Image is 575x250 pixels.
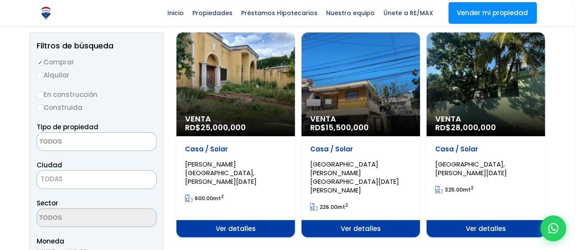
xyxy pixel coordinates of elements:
[201,122,246,133] span: 25,000,000
[37,57,157,67] label: Comprar
[221,193,224,200] sup: 2
[37,209,121,228] textarea: Search
[427,32,545,237] a: Venta RD$28,000,000 Casa / Solar [GEOGRAPHIC_DATA], [PERSON_NAME][DATE] 325.00mt2 Ver detalles
[185,160,257,186] span: [PERSON_NAME][GEOGRAPHIC_DATA], [PERSON_NAME][DATE]
[345,202,348,208] sup: 2
[310,203,348,211] span: mt
[445,186,463,193] span: 325.00
[471,185,474,191] sup: 2
[189,6,237,19] span: Propiedades
[195,195,213,202] span: 600.00
[435,186,474,193] span: mt
[37,92,44,99] input: En construcción
[302,32,420,237] a: Venta RD$15,500,000 Casa / Solar [GEOGRAPHIC_DATA][PERSON_NAME][GEOGRAPHIC_DATA][DATE][PERSON_NAM...
[322,6,380,19] span: Nuestro equipo
[320,203,337,211] span: 226.00
[163,6,189,19] span: Inicio
[435,160,507,177] span: [GEOGRAPHIC_DATA], [PERSON_NAME][DATE]
[37,122,98,131] span: Tipo de propiedad
[37,133,121,151] textarea: Search
[302,220,420,237] span: Ver detalles
[37,89,157,100] label: En construcción
[38,6,53,21] img: Logo de REMAX
[37,173,156,185] span: TODAS
[41,174,63,183] span: TODAS
[37,199,58,208] span: Sector
[176,220,295,237] span: Ver detalles
[310,160,399,195] span: [GEOGRAPHIC_DATA][PERSON_NAME][GEOGRAPHIC_DATA][DATE][PERSON_NAME]
[451,122,496,133] span: 28,000,000
[449,2,537,24] a: Vender mi propiedad
[37,105,44,112] input: Construida
[176,32,295,237] a: Venta RD$25,000,000 Casa / Solar [PERSON_NAME][GEOGRAPHIC_DATA], [PERSON_NAME][DATE] 600.00mt2 Ve...
[37,42,157,50] h2: Filtros de búsqueda
[37,170,157,189] span: TODAS
[185,145,286,154] p: Casa / Solar
[310,145,412,154] p: Casa / Solar
[237,6,322,19] span: Préstamos Hipotecarios
[310,115,412,123] span: Venta
[310,122,369,133] span: RD$
[435,115,537,123] span: Venta
[427,220,545,237] span: Ver detalles
[37,59,44,66] input: Comprar
[435,122,496,133] span: RD$
[37,72,44,79] input: Alquilar
[37,236,157,247] span: Moneda
[185,122,246,133] span: RD$
[380,6,438,19] span: Únete a RE/MAX
[326,122,369,133] span: 15,500,000
[185,195,224,202] span: mt
[37,70,157,80] label: Alquilar
[37,102,157,113] label: Construida
[37,160,62,170] span: Ciudad
[185,115,286,123] span: Venta
[435,145,537,154] p: Casa / Solar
